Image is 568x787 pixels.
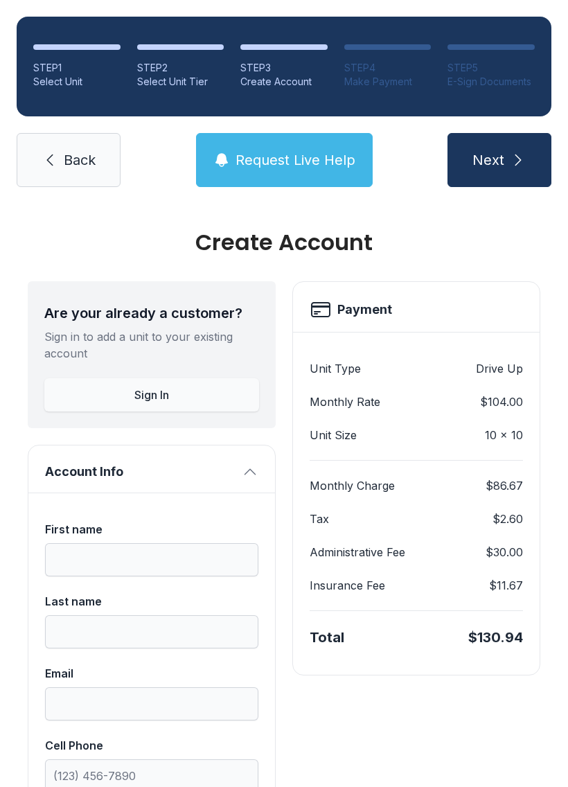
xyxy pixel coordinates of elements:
dt: Administrative Fee [310,544,405,560]
dd: 10 x 10 [485,427,523,443]
button: Account Info [28,445,275,493]
span: Next [472,150,504,170]
div: STEP 2 [137,61,224,75]
div: Create Account [28,231,540,254]
input: Email [45,687,258,720]
div: Are your already a customer? [44,303,259,323]
div: Email [45,665,258,682]
input: First name [45,543,258,576]
div: Select Unit [33,75,121,89]
dt: Monthly Rate [310,393,380,410]
dt: Unit Type [310,360,361,377]
div: Total [310,628,344,647]
div: Create Account [240,75,328,89]
span: Sign In [134,387,169,403]
span: Request Live Help [236,150,355,170]
div: $130.94 [468,628,523,647]
dd: $86.67 [486,477,523,494]
div: E-Sign Documents [447,75,535,89]
dd: Drive Up [476,360,523,377]
div: Make Payment [344,75,432,89]
span: Account Info [45,462,236,481]
input: Last name [45,615,258,648]
div: STEP 5 [447,61,535,75]
dd: $2.60 [492,511,523,527]
dd: $11.67 [489,577,523,594]
div: STEP 3 [240,61,328,75]
div: Select Unit Tier [137,75,224,89]
div: Cell Phone [45,737,258,754]
dt: Monthly Charge [310,477,395,494]
h2: Payment [337,300,392,319]
dt: Unit Size [310,427,357,443]
dd: $30.00 [486,544,523,560]
dd: $104.00 [480,393,523,410]
dt: Tax [310,511,329,527]
dt: Insurance Fee [310,577,385,594]
div: Last name [45,593,258,610]
div: Sign in to add a unit to your existing account [44,328,259,362]
div: STEP 4 [344,61,432,75]
div: First name [45,521,258,538]
div: STEP 1 [33,61,121,75]
span: Back [64,150,96,170]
